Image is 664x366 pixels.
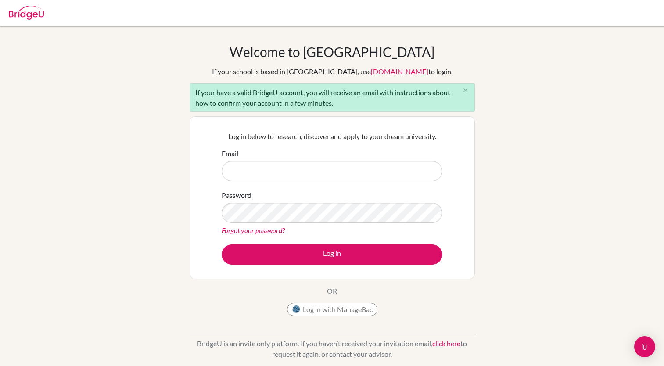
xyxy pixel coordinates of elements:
[327,286,337,296] p: OR
[371,67,428,75] a: [DOMAIN_NAME]
[222,148,238,159] label: Email
[222,190,251,201] label: Password
[222,244,442,265] button: Log in
[634,336,655,357] div: Open Intercom Messenger
[457,84,474,97] button: Close
[287,303,377,316] button: Log in with ManageBac
[222,131,442,142] p: Log in below to research, discover and apply to your dream university.
[230,44,434,60] h1: Welcome to [GEOGRAPHIC_DATA]
[222,226,285,234] a: Forgot your password?
[462,87,469,93] i: close
[9,6,44,20] img: Bridge-U
[190,83,475,112] div: If your have a valid BridgeU account, you will receive an email with instructions about how to co...
[190,338,475,359] p: BridgeU is an invite only platform. If you haven’t received your invitation email, to request it ...
[432,339,460,348] a: click here
[212,66,452,77] div: If your school is based in [GEOGRAPHIC_DATA], use to login.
